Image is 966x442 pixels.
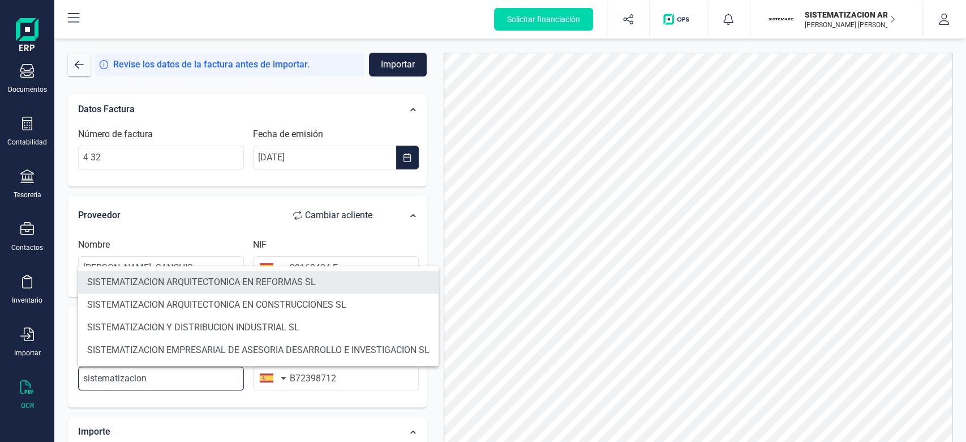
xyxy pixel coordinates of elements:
[7,138,47,147] div: Contabilidad
[494,8,593,31] button: Solicitar financiación
[78,426,110,437] span: Importe
[78,127,153,141] label: Número de factura
[282,204,384,227] button: Cambiar acliente
[663,14,693,25] img: Logo de OPS
[764,1,909,37] button: SISISTEMATIZACION ARQUITECTONICA EN REFORMAS SL[PERSON_NAME] [PERSON_NAME]
[78,238,110,252] label: Nombre
[16,18,38,54] img: Logo Finanedi
[12,296,42,305] div: Inventario
[78,294,439,316] li: SISTEMATIZACION ARQUITECTONICA EN CONSTRUCCIONES SL
[656,1,700,37] button: Logo de OPS
[507,14,580,25] span: Solicitar financiación
[805,9,895,20] p: SISTEMATIZACION ARQUITECTONICA EN REFORMAS SL
[369,53,427,76] button: Importar
[14,348,41,358] div: Importar
[805,20,895,29] p: [PERSON_NAME] [PERSON_NAME]
[253,238,267,252] label: NIF
[78,339,439,362] li: SISTEMATIZACION EMPRESARIAL DE ASESORIA DESARROLLO E INVESTIGACION SL
[78,204,384,227] div: Proveedor
[11,243,43,252] div: Contactos
[72,97,389,122] div: Datos Factura
[253,127,323,141] label: Fecha de emisión
[305,209,372,222] span: Cambiar a cliente
[78,316,439,339] li: SISTEMATIZACION Y DISTRIBUCION INDUSTRIAL SL
[21,401,34,410] div: OCR
[78,271,439,294] li: SISTEMATIZACION ARQUITECTONICA EN REFORMAS SL
[14,190,41,199] div: Tesorería
[113,58,310,71] span: Revise los datos de la factura antes de importar.
[768,7,793,32] img: SI
[8,85,47,94] div: Documentos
